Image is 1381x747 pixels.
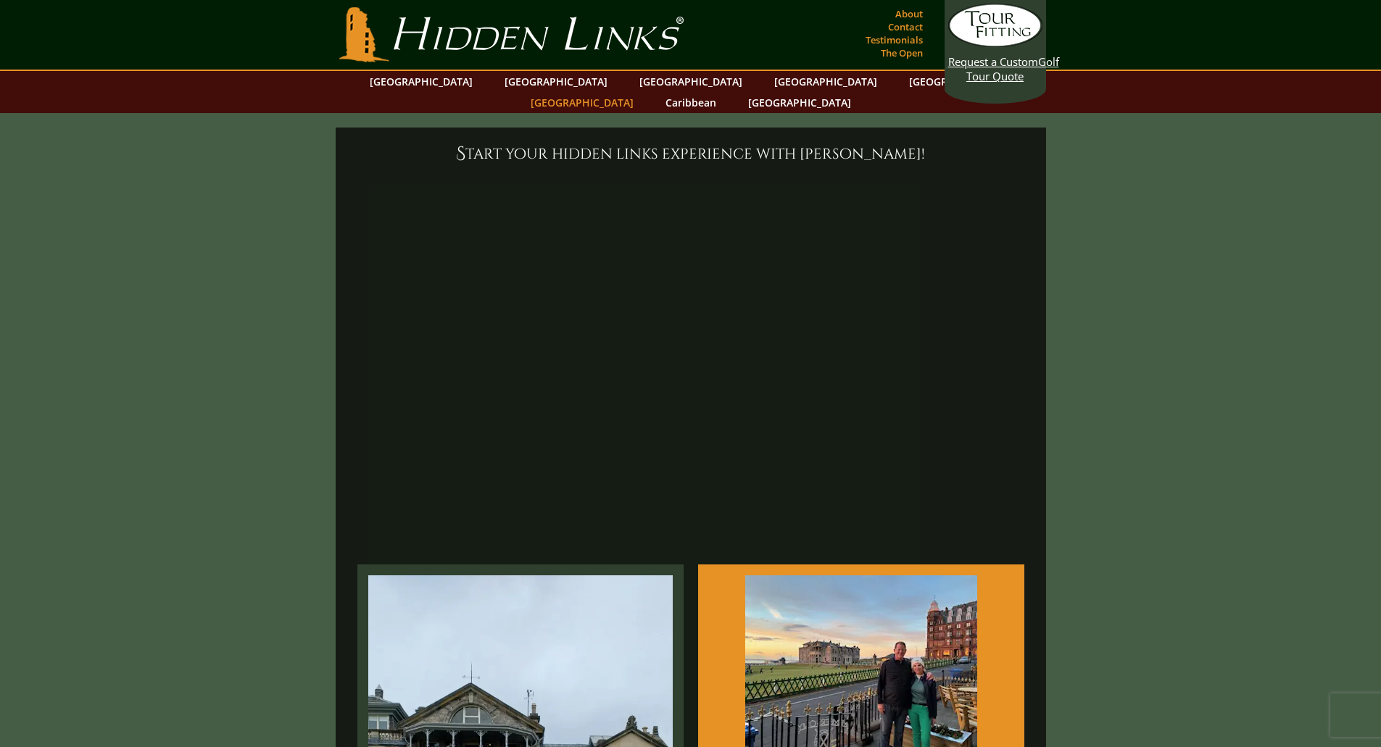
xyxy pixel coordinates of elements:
iframe: Start your Hidden Links experience with Sir Nick! [350,174,1032,557]
a: Caribbean [658,92,723,113]
h6: Start your Hidden Links experience with [PERSON_NAME]! [350,142,1032,165]
a: [GEOGRAPHIC_DATA] [767,71,884,92]
a: Request a CustomGolf Tour Quote [948,4,1042,83]
a: Contact [884,17,926,37]
span: Request a Custom [948,54,1038,69]
a: [GEOGRAPHIC_DATA] [362,71,480,92]
a: [GEOGRAPHIC_DATA] [632,71,750,92]
a: About [892,4,926,24]
a: [GEOGRAPHIC_DATA] [523,92,641,113]
a: [GEOGRAPHIC_DATA] [741,92,858,113]
a: Testimonials [862,30,926,50]
a: [GEOGRAPHIC_DATA] [497,71,615,92]
a: The Open [877,43,926,63]
a: [GEOGRAPHIC_DATA] [902,71,1019,92]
